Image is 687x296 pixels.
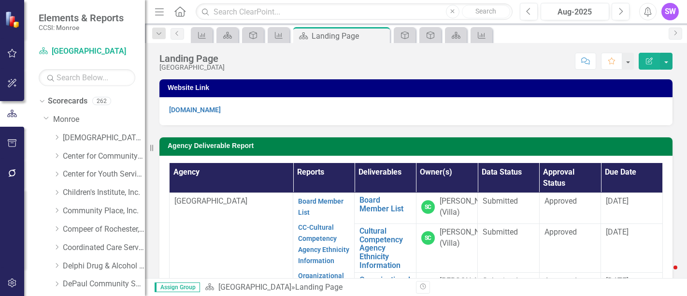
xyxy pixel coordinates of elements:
[218,282,291,292] a: [GEOGRAPHIC_DATA]
[483,196,518,206] span: Submitted
[654,263,677,286] iframe: Intercom live chat
[606,276,629,285] span: [DATE]
[63,279,145,290] a: DePaul Community Services, lnc.
[63,133,145,144] a: [DEMOGRAPHIC_DATA] Charities Family & Community Services
[359,196,411,213] a: Board Member List
[63,187,145,198] a: Children's Institute, Inc.
[421,200,435,214] div: SC
[63,242,145,253] a: Coordinated Care Services Inc.
[544,227,577,237] span: Approved
[544,6,606,18] div: Aug-2025
[359,276,411,293] a: Organizational Chart
[539,224,601,273] td: Double-Click to Edit
[155,282,200,292] span: Assign Group
[462,5,510,18] button: Search
[483,276,518,285] span: Submitted
[63,151,145,162] a: Center for Community Alternatives
[159,64,225,71] div: [GEOGRAPHIC_DATA]
[416,193,477,224] td: Double-Click to Edit
[478,193,539,224] td: Double-Click to Edit
[39,69,135,86] input: Search Below...
[421,231,435,245] div: SC
[359,227,411,269] a: Cultural Competency Agency Ethnicity Information
[174,196,288,207] p: [GEOGRAPHIC_DATA]
[355,193,416,224] td: Double-Click to Edit Right Click for Context Menu
[475,7,496,15] span: Search
[312,30,387,42] div: Landing Page
[53,114,145,125] a: Monroe
[298,223,349,265] a: CC-Cultural Competency Agency Ethnicity Information
[440,196,498,218] div: [PERSON_NAME] (Villa)
[169,106,221,114] a: [DOMAIN_NAME]
[298,272,344,291] a: Organizational Chart
[196,3,513,20] input: Search ClearPoint...
[541,3,609,20] button: Aug-2025
[63,169,145,180] a: Center for Youth Services, Inc.
[39,24,124,31] small: CCSI: Monroe
[168,142,668,149] h3: Agency Deliverable Report
[544,276,577,285] span: Approved
[39,12,124,24] span: Elements & Reports
[661,3,679,20] button: SW
[295,282,343,292] div: Landing Page
[416,224,477,273] td: Double-Click to Edit
[539,193,601,224] td: Double-Click to Edit
[601,193,663,224] td: Double-Click to Edit
[205,282,409,293] div: »
[478,224,539,273] td: Double-Click to Edit
[39,46,135,57] a: [GEOGRAPHIC_DATA]
[606,196,629,206] span: [DATE]
[440,227,498,249] div: [PERSON_NAME] (Villa)
[298,197,343,216] a: Board Member List
[63,224,145,235] a: Compeer of Rochester, Inc.
[355,224,416,273] td: Double-Click to Edit Right Click for Context Menu
[168,84,668,91] h3: Website Link
[92,97,111,105] div: 262
[159,53,225,64] div: Landing Page
[48,96,87,107] a: Scorecards
[483,227,518,237] span: Submitted
[63,261,145,272] a: Delphi Drug & Alcohol Council
[601,224,663,273] td: Double-Click to Edit
[63,206,145,217] a: Community Place, Inc.
[544,196,577,206] span: Approved
[606,227,629,237] span: [DATE]
[5,11,22,28] img: ClearPoint Strategy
